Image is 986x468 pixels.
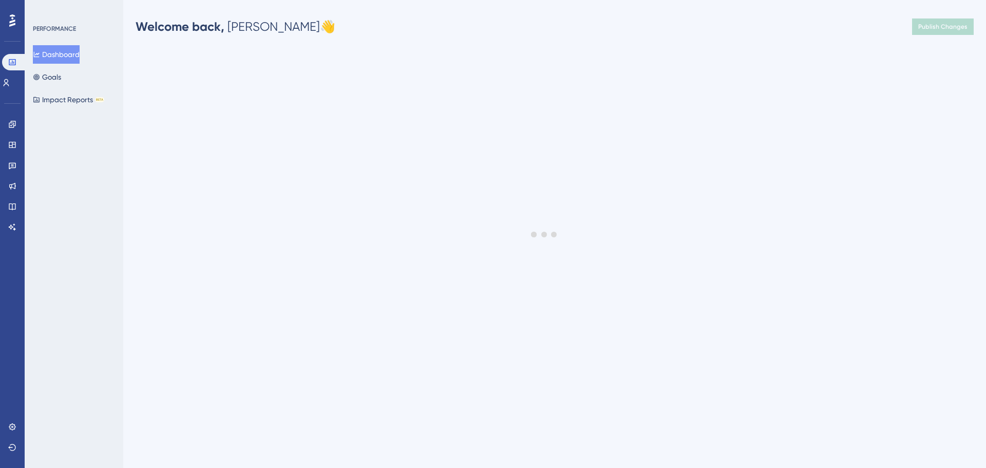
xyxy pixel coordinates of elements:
button: Publish Changes [912,18,974,35]
div: BETA [95,97,104,102]
span: Publish Changes [918,23,968,31]
span: Welcome back, [136,19,224,34]
div: [PERSON_NAME] 👋 [136,18,335,35]
button: Goals [33,68,61,86]
button: Impact ReportsBETA [33,90,104,109]
button: Dashboard [33,45,80,64]
div: PERFORMANCE [33,25,76,33]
